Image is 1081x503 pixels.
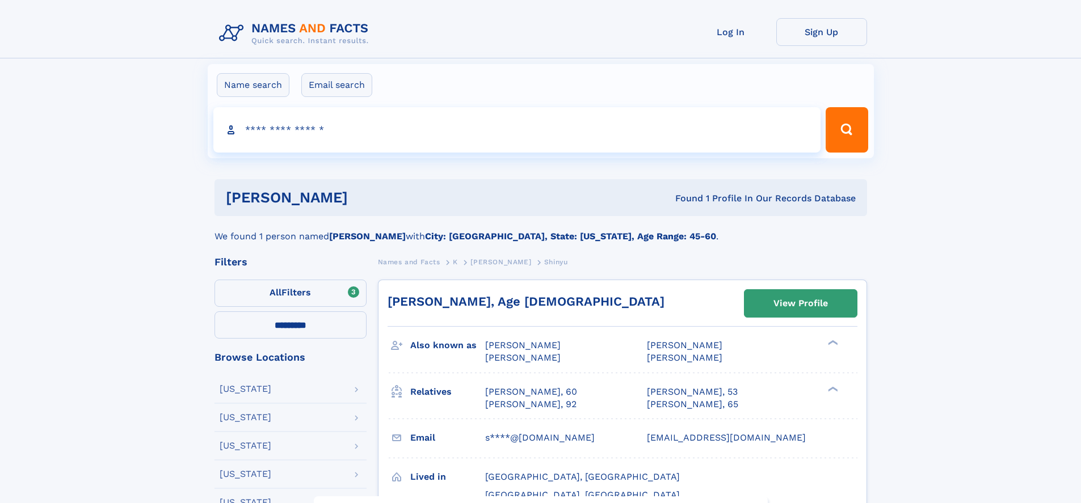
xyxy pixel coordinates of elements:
[214,280,367,307] label: Filters
[388,294,664,308] a: [PERSON_NAME], Age [DEMOGRAPHIC_DATA]
[410,336,485,355] h3: Also known as
[485,489,680,500] span: [GEOGRAPHIC_DATA], [GEOGRAPHIC_DATA]
[685,18,776,46] a: Log In
[647,432,806,443] span: [EMAIL_ADDRESS][DOMAIN_NAME]
[511,192,856,205] div: Found 1 Profile In Our Records Database
[410,428,485,447] h3: Email
[825,385,839,392] div: ❯
[470,255,531,269] a: [PERSON_NAME]
[485,352,561,363] span: [PERSON_NAME]
[825,339,839,346] div: ❯
[647,352,722,363] span: [PERSON_NAME]
[453,258,458,266] span: K
[270,287,281,298] span: All
[220,470,271,479] div: [US_STATE]
[773,290,828,316] div: View Profile
[329,231,406,242] b: [PERSON_NAME]
[217,73,289,97] label: Name search
[220,413,271,422] div: [US_STATE]
[485,386,577,398] a: [PERSON_NAME], 60
[214,257,367,267] div: Filters
[485,340,561,350] span: [PERSON_NAME]
[470,258,531,266] span: [PERSON_NAME]
[220,384,271,394] div: [US_STATE]
[485,398,577,411] a: [PERSON_NAME], 92
[647,398,738,411] a: [PERSON_NAME], 65
[214,216,867,243] div: We found 1 person named with .
[410,382,485,401] h3: Relatives
[826,107,868,153] button: Search Button
[453,255,458,269] a: K
[425,231,716,242] b: City: [GEOGRAPHIC_DATA], State: [US_STATE], Age Range: 45-60
[226,191,512,205] h1: [PERSON_NAME]
[213,107,821,153] input: search input
[647,386,738,398] a: [PERSON_NAME], 53
[378,255,440,269] a: Names and Facts
[544,258,568,266] span: Shinyu
[220,441,271,450] div: [US_STATE]
[647,340,722,350] span: [PERSON_NAME]
[410,467,485,487] h3: Lived in
[776,18,867,46] a: Sign Up
[744,290,857,317] a: View Profile
[214,352,367,362] div: Browse Locations
[301,73,372,97] label: Email search
[214,18,378,49] img: Logo Names and Facts
[485,471,680,482] span: [GEOGRAPHIC_DATA], [GEOGRAPHIC_DATA]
